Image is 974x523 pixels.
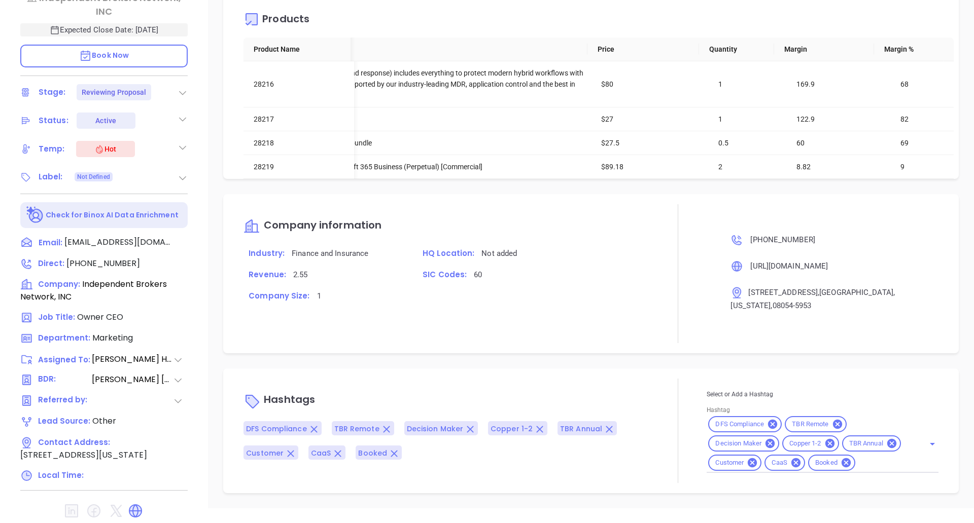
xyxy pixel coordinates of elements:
span: [URL][DOMAIN_NAME] [750,261,828,271]
span: [PHONE_NUMBER] [66,257,140,269]
span: Finance and Insurance [292,249,368,258]
span: HQ Location: [423,248,474,258]
th: Product Name [243,38,351,61]
div: 1 [718,79,782,90]
div: $27.5 [601,137,704,148]
div: TBR Annual [842,435,901,452]
div: Products [262,14,309,27]
div: Label: [39,169,63,184]
span: [PHONE_NUMBER] [750,235,815,244]
div: Temp: [39,141,65,157]
div: CaaS [764,455,805,471]
div: Motiva MFA Authentication Essentials [176,114,587,125]
div: Installation and configuration of cybersecurity upgrade bundle [176,137,587,148]
span: DFS Compliance [709,420,770,429]
span: Email: [39,236,62,249]
th: Margin [774,38,874,61]
span: Copper 1-2 [491,424,533,434]
div: [PERSON_NAME]'s leading 24/7 MDR (manage -detect and response) includes everything to protect mod... [176,67,587,101]
span: TBR Remote [786,420,834,429]
span: Assigned To: [38,354,91,366]
span: Decision Maker [709,439,768,448]
span: [STREET_ADDRESS][US_STATE] [20,449,147,461]
div: 1 [718,114,782,125]
div: Stage: [39,85,66,100]
span: , [GEOGRAPHIC_DATA] [818,288,893,297]
div: 0.5 [718,137,782,148]
div: Status: [39,113,68,128]
th: Description [173,38,587,61]
img: Ai-Enrich-DaqCidB-.svg [26,206,44,224]
div: 60 [796,137,886,148]
span: Booked [809,459,844,467]
div: $89.18 [601,161,704,172]
span: Not Defined [77,171,110,182]
div: Active [95,113,116,129]
span: TBR Remote [334,424,379,434]
span: Company: [38,279,80,289]
div: Hot [94,143,116,155]
button: Open [925,437,940,451]
span: Booked [358,448,387,458]
span: Copper 1-2 [783,439,827,448]
div: 169.9 [796,79,886,90]
span: TBR Annual [843,439,889,448]
div: Customer [708,455,761,471]
span: [PERSON_NAME] [PERSON_NAME] [92,373,173,386]
span: 60 [474,270,482,279]
span: , 08054-5953 [771,301,811,310]
a: Company information [243,220,381,232]
span: Marketing [92,332,133,344]
span: Other [92,415,116,427]
div: 68 [900,79,958,90]
th: Quantity [699,38,774,61]
p: Select or Add a Hashtag [707,389,938,400]
span: CaaS [311,448,331,458]
div: 9 [900,161,958,172]
span: Company information [264,218,381,232]
span: Company Size: [249,290,309,301]
span: Local Time: [38,470,84,480]
div: 28218 [254,137,350,148]
span: Industry: [249,248,285,258]
span: Hashtags [264,393,315,407]
span: [STREET_ADDRESS] [748,288,818,297]
span: Lead Source: [38,416,90,426]
span: BDR: [38,373,91,386]
span: SIC Codes: [423,269,467,280]
span: Referred by: [38,394,91,407]
span: Department: [38,332,90,343]
span: Not added [481,249,517,258]
div: 8.82 [796,161,886,172]
div: Decision Maker [708,435,779,452]
div: 122.9 [796,114,886,125]
div: 28219 [254,161,350,172]
div: TBR Remote [785,416,846,432]
div: DFS Compliance [708,416,782,432]
span: 2.55 [293,270,307,279]
span: Owner CEO [77,311,123,323]
div: $80 [601,79,704,90]
span: CaaS [766,459,793,467]
span: Revenue: [249,269,286,280]
span: Independent Brokers Network, INC [20,278,167,303]
span: [EMAIL_ADDRESS][DOMAIN_NAME] [64,236,171,248]
p: Check for Binox AI Data Enrichment [46,210,178,220]
div: 28216 [254,79,350,90]
span: TBR Annual [560,424,602,434]
label: Hashtag [707,407,730,414]
span: Customer [709,459,750,467]
div: 2 [718,161,782,172]
div: 69 [900,137,958,148]
div: Microsoft Windows 11 Home to Pro Upgrade for Microsoft 365 Business (Perpetual) [Commercial] [176,161,587,172]
div: Booked [808,455,855,471]
th: Margin % [874,38,944,61]
span: 1 [317,291,321,301]
span: Customer [246,448,284,458]
div: $27 [601,114,704,125]
span: DFS Compliance [246,424,306,434]
span: Book Now [79,50,129,60]
div: Reviewing Proposal [82,84,147,100]
span: Decision Maker [407,424,463,434]
div: 82 [900,114,958,125]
